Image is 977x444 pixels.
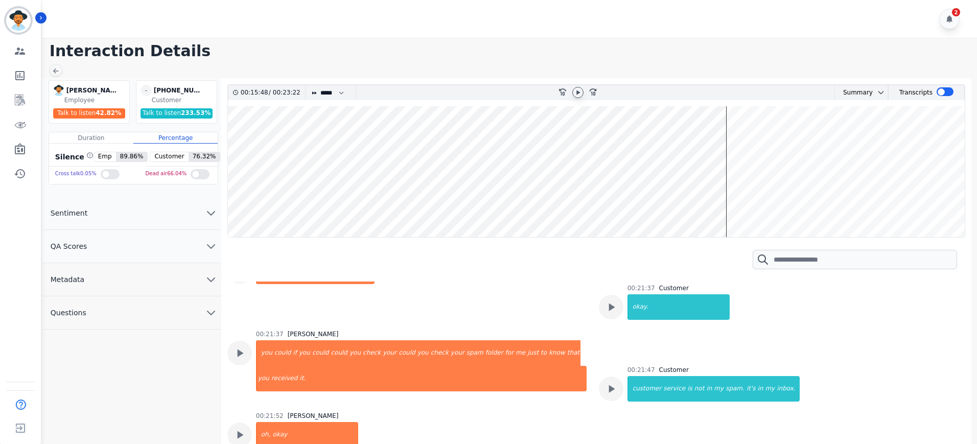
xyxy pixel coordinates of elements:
[725,376,746,402] div: spam.
[270,366,298,391] div: received
[181,109,211,116] span: 233.53 %
[116,152,148,161] span: 89.86 %
[629,294,730,320] div: okay.
[146,167,187,181] div: Dead air 66.04 %
[466,340,484,366] div: spam
[873,88,885,97] button: chevron down
[693,376,706,402] div: not
[257,366,270,391] div: you
[66,85,118,96] div: [PERSON_NAME]
[257,340,273,366] div: you
[764,376,776,402] div: my
[515,340,526,366] div: me
[133,132,218,144] div: Percentage
[141,85,152,96] span: -
[42,241,96,251] span: QA Scores
[241,85,303,100] div: /
[64,96,127,104] div: Employee
[416,340,430,366] div: you
[627,284,655,292] div: 00:21:37
[42,296,221,330] button: Questions chevron down
[659,366,689,374] div: Customer
[42,308,95,318] span: Questions
[484,340,504,366] div: folder
[55,167,97,181] div: Cross talk 0.05 %
[292,340,298,366] div: if
[348,340,362,366] div: you
[154,85,205,96] div: [PHONE_NUMBER]
[504,340,515,366] div: for
[150,152,188,161] span: Customer
[256,330,284,338] div: 00:21:37
[205,307,217,319] svg: chevron down
[382,340,398,366] div: your
[42,197,221,230] button: Sentiment chevron down
[835,85,873,100] div: Summary
[273,340,292,366] div: could
[271,85,299,100] div: 00:23:22
[189,152,220,161] span: 76.32 %
[548,340,566,366] div: know
[96,109,121,116] span: 42.82 %
[42,274,92,285] span: Metadata
[298,340,311,366] div: you
[42,230,221,263] button: QA Scores chevron down
[311,340,330,366] div: could
[205,207,217,219] svg: chevron down
[713,376,725,402] div: my
[53,108,126,119] div: Talk to listen
[50,42,977,60] h1: Interaction Details
[430,340,450,366] div: check
[241,85,269,100] div: 00:15:48
[705,376,713,402] div: in
[141,108,213,119] div: Talk to listen
[49,132,133,144] div: Duration
[288,330,339,338] div: [PERSON_NAME]
[53,152,94,162] div: Silence
[398,340,416,366] div: could
[152,96,215,104] div: Customer
[6,8,31,33] img: Bordered avatar
[205,240,217,252] svg: chevron down
[756,376,764,402] div: in
[298,366,586,391] div: it.
[526,340,540,366] div: just
[42,208,96,218] span: Sentiment
[42,263,221,296] button: Metadata chevron down
[450,340,466,366] div: your
[256,412,284,420] div: 00:21:52
[686,376,693,402] div: is
[94,152,116,161] span: Emp
[627,366,655,374] div: 00:21:47
[662,376,686,402] div: service
[330,340,348,366] div: could
[205,273,217,286] svg: chevron down
[540,340,548,366] div: to
[566,340,580,366] div: that
[877,88,885,97] svg: chevron down
[746,376,757,402] div: it's
[776,376,799,402] div: inbox.
[659,284,689,292] div: Customer
[952,8,960,16] div: 2
[899,85,933,100] div: Transcripts
[362,340,382,366] div: check
[288,412,339,420] div: [PERSON_NAME]
[629,376,663,402] div: customer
